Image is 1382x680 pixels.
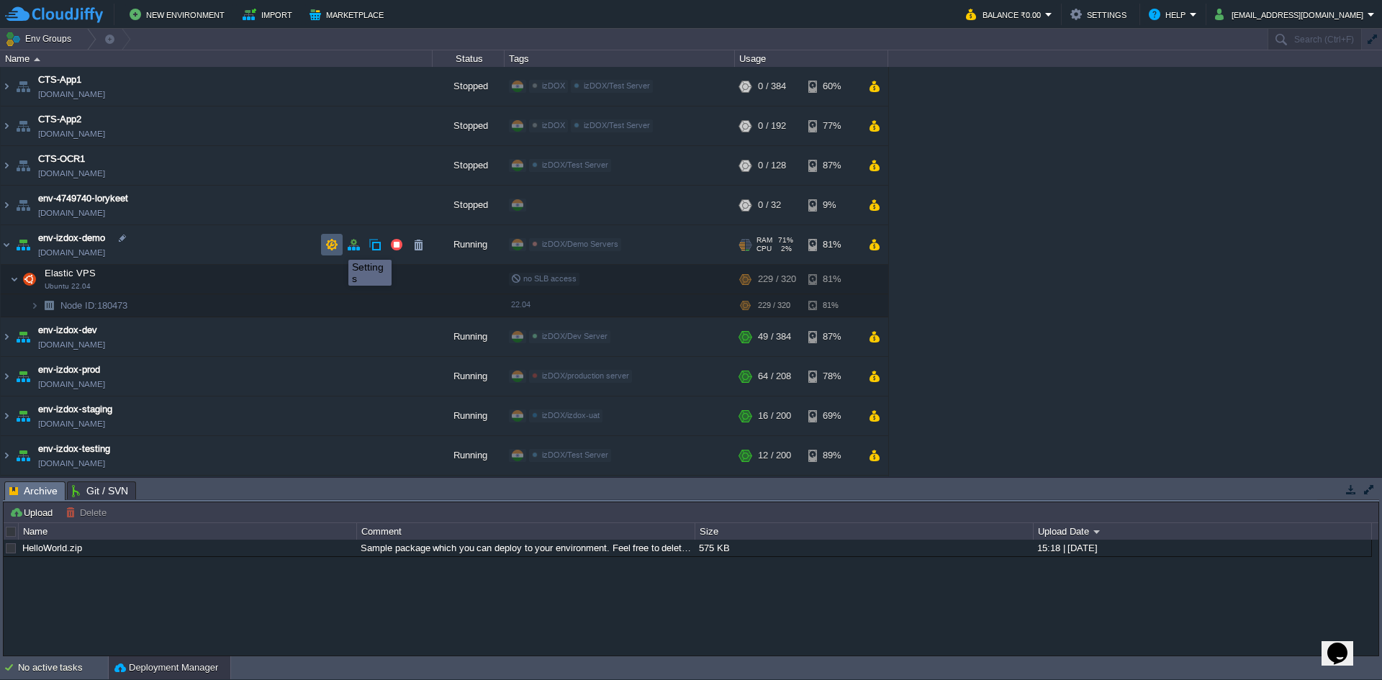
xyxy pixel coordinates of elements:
[758,436,791,475] div: 12 / 200
[13,146,33,185] img: AMDAwAAAACH5BAEAAAAALAAAAAABAAEAAAICRAEAOw==
[357,540,694,556] div: Sample package which you can deploy to your environment. Feel free to delete and upload a package...
[1215,6,1368,23] button: [EMAIL_ADDRESS][DOMAIN_NAME]
[358,523,695,540] div: Comment
[38,245,105,260] span: [DOMAIN_NAME]
[19,523,356,540] div: Name
[13,436,33,475] img: AMDAwAAAACH5BAEAAAAALAAAAAABAAEAAAICRAEAOw==
[1,396,12,435] img: AMDAwAAAACH5BAEAAAAALAAAAAABAAEAAAICRAEAOw==
[38,402,112,417] span: env-izdox-staging
[808,396,855,435] div: 69%
[808,294,855,317] div: 81%
[9,506,57,519] button: Upload
[310,6,388,23] button: Marketplace
[758,396,791,435] div: 16 / 200
[1,50,432,67] div: Name
[59,299,130,312] a: Node ID:180473
[38,417,105,431] span: [DOMAIN_NAME]
[433,396,505,435] div: Running
[30,294,39,317] img: AMDAwAAAACH5BAEAAAAALAAAAAABAAEAAAICRAEAOw==
[13,396,33,435] img: AMDAwAAAACH5BAEAAAAALAAAAAABAAEAAAICRAEAOw==
[542,240,618,248] span: izDOX/Demo Servers
[758,294,790,317] div: 229 / 320
[584,121,650,130] span: izDOX/Test Server
[5,29,76,49] button: Env Groups
[808,357,855,396] div: 78%
[130,6,229,23] button: New Environment
[38,456,105,471] span: [DOMAIN_NAME]
[45,282,91,291] span: Ubuntu 22.04
[542,81,565,90] span: izDOX
[352,261,388,284] div: Settings
[22,543,82,553] a: HelloWorld.zip
[243,6,297,23] button: Import
[43,268,98,278] a: Elastic VPSUbuntu 22.04
[758,106,786,145] div: 0 / 192
[18,656,108,679] div: No active tasks
[758,265,796,294] div: 229 / 320
[695,540,1032,556] div: 575 KB
[59,299,130,312] span: 180473
[433,50,504,67] div: Status
[757,245,772,253] span: CPU
[433,225,505,264] div: Running
[433,106,505,145] div: Stopped
[38,73,81,87] a: CTS-App1
[1,186,12,225] img: AMDAwAAAACH5BAEAAAAALAAAAAABAAEAAAICRAEAOw==
[758,357,791,396] div: 64 / 208
[808,436,855,475] div: 89%
[38,127,105,141] span: [DOMAIN_NAME]
[38,442,110,456] span: env-izdox-testing
[758,146,786,185] div: 0 / 128
[38,323,97,337] a: env-izdox-dev
[13,225,33,264] img: AMDAwAAAACH5BAEAAAAALAAAAAABAAEAAAICRAEAOw==
[38,166,105,181] span: [DOMAIN_NAME]
[13,357,33,396] img: AMDAwAAAACH5BAEAAAAALAAAAAABAAEAAAICRAEAOw==
[66,506,111,519] button: Delete
[505,50,734,67] div: Tags
[757,236,772,245] span: RAM
[542,411,600,420] span: izDOX/izdox-uat
[1,106,12,145] img: AMDAwAAAACH5BAEAAAAALAAAAAABAAEAAAICRAEAOw==
[808,67,855,106] div: 60%
[1034,523,1371,540] div: Upload Date
[758,67,786,106] div: 0 / 384
[542,371,629,380] span: izDOX/production server
[808,146,855,185] div: 87%
[13,476,33,514] img: AMDAwAAAACH5BAEAAAAALAAAAAABAAEAAAICRAEAOw==
[808,225,855,264] div: 81%
[13,317,33,356] img: AMDAwAAAACH5BAEAAAAALAAAAAABAAEAAAICRAEAOw==
[1,146,12,185] img: AMDAwAAAACH5BAEAAAAALAAAAAABAAEAAAICRAEAOw==
[114,661,218,675] button: Deployment Manager
[433,317,505,356] div: Running
[38,206,105,220] span: [DOMAIN_NAME]
[433,476,505,514] div: Running
[1149,6,1190,23] button: Help
[1,67,12,106] img: AMDAwAAAACH5BAEAAAAALAAAAAABAAEAAAICRAEAOw==
[38,377,105,391] span: [DOMAIN_NAME]
[808,106,855,145] div: 77%
[38,191,128,206] span: env-4749740-lorykeet
[10,265,19,294] img: AMDAwAAAACH5BAEAAAAALAAAAAABAAEAAAICRAEAOw==
[542,160,608,169] span: izDOX/Test Server
[511,300,530,309] span: 22.04
[38,363,100,377] a: env-izdox-prod
[5,6,103,24] img: CloudJiffy
[1,436,12,475] img: AMDAwAAAACH5BAEAAAAALAAAAAABAAEAAAICRAEAOw==
[808,317,855,356] div: 87%
[1322,622,1368,666] iframe: chat widget
[38,231,105,245] a: env-izdox-demo
[433,436,505,475] div: Running
[13,186,33,225] img: AMDAwAAAACH5BAEAAAAALAAAAAABAAEAAAICRAEAOw==
[38,112,81,127] span: CTS-App2
[1070,6,1131,23] button: Settings
[758,317,791,356] div: 49 / 384
[511,274,577,283] span: no SLB access
[542,450,608,459] span: izDOX/Test Server
[38,152,85,166] a: CTS-OCR1
[584,81,650,90] span: izDOX/Test Server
